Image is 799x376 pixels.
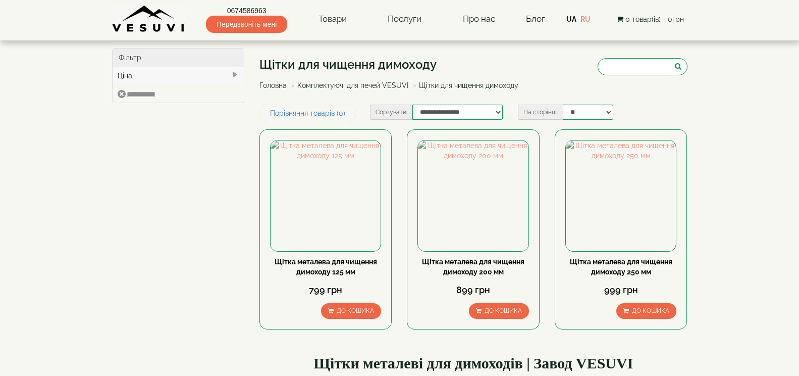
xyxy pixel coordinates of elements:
[469,303,529,319] button: До кошика
[453,8,505,31] a: Про нас
[112,5,185,33] img: Завод VESUVI
[526,14,545,24] a: Блог
[275,258,377,276] a: Щітка металева для чищення димоходу 125 мм
[580,15,591,23] a: RU
[418,140,528,251] img: Щітка металева для чищення димоходу 200 мм
[337,307,374,314] span: До кошика
[259,81,287,89] a: Головна
[485,307,522,314] span: До кошика
[259,105,356,122] a: Порівняння товарів (0)
[632,307,669,314] span: До кошика
[206,16,287,33] span: Передзвоніть мені
[297,81,408,89] a: Комплектуючі для печей VESUVI
[271,140,381,251] img: Щітка металева для чищення димоходу 125 мм
[518,105,563,120] label: На сторінці:
[113,49,244,67] div: Фільтр
[259,355,687,371] h2: Щітки металеві для димоходів | Завод VESUVI
[308,8,357,31] a: Товари
[625,15,684,23] span: 0 товар(ів) - 0грн
[270,284,381,297] div: 799 грн
[614,14,687,25] button: 0 товар(ів) - 0грн
[321,303,381,319] button: До кошика
[616,303,676,319] button: До кошика
[410,80,518,90] li: Щітки для чищення димоходу
[565,284,676,297] div: 999 грн
[422,258,524,276] a: Щітка металева для чищення димоходу 200 мм
[566,15,576,23] a: UA
[259,58,526,71] h1: Щітки для чищення димоходу
[417,284,528,297] div: 899 грн
[370,105,412,120] label: Сортувати:
[113,67,244,84] div: Ціна
[566,140,676,251] img: Щітка металева для чищення димоходу 250 мм
[378,8,432,31] a: Послуги
[206,6,287,16] a: 0674586963
[570,258,672,276] a: Щітка металева для чищення димоходу 250 мм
